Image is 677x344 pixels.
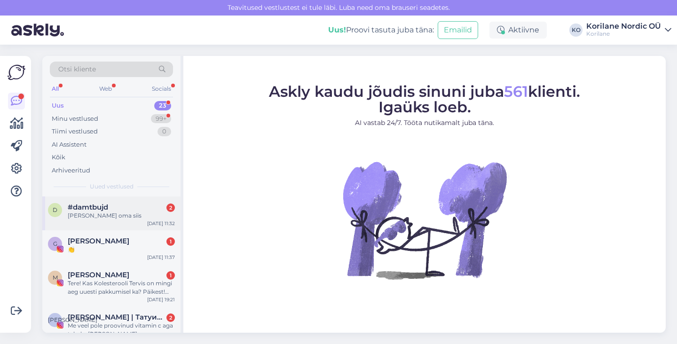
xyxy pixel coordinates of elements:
div: Tiimi vestlused [52,127,98,136]
div: AI Assistent [52,140,87,149]
img: Askly Logo [8,63,25,81]
div: Socials [150,83,173,95]
div: 2 [166,203,175,212]
span: Uued vestlused [90,182,134,191]
span: АЛИНА | Татуированная мама, специалист по анализу рисунка [68,313,165,321]
div: Kõik [52,153,65,162]
div: All [50,83,61,95]
div: Aktiivne [489,22,547,39]
div: Web [97,83,114,95]
div: Korilane Nordic OÜ [586,23,661,30]
div: Proovi tasuta juba täna: [328,24,434,36]
div: [DATE] 19:21 [147,296,175,303]
p: AI vastab 24/7. Tööta nutikamalt juba täna. [269,118,580,128]
div: Uus [52,101,64,110]
a: Korilane Nordic OÜKorilane [586,23,671,38]
div: 1 [166,237,175,246]
span: [PERSON_NAME] [48,316,97,323]
span: Gertu T [68,237,129,245]
div: 👏 [68,245,175,254]
div: 99+ [151,114,171,124]
span: 561 [504,82,528,101]
span: d [53,206,57,213]
button: Emailid [438,21,478,39]
div: 23 [154,101,171,110]
span: M [53,274,58,281]
div: Minu vestlused [52,114,98,124]
div: 0 [157,127,171,136]
div: [DATE] 11:32 [147,220,175,227]
div: Tere! Kas Kolesterooli Tervis on mingi aeg uuesti pakkumisel ka? Päikest! [GEOGRAPHIC_DATA] [68,279,175,296]
div: Me veel pole proovinud vitamin c aga tahaks [PERSON_NAME] [68,321,175,338]
div: KO [569,23,583,37]
div: [PERSON_NAME] oma siis [68,211,175,220]
div: [DATE] 11:37 [147,254,175,261]
div: 2 [166,313,175,322]
span: Otsi kliente [58,64,96,74]
div: Korilane [586,30,661,38]
span: G [53,240,57,247]
span: Askly kaudu jõudis sinuni juba klienti. Igaüks loeb. [269,82,580,116]
span: Merle Nirk [68,271,129,279]
b: Uus! [328,25,346,34]
div: 1 [166,271,175,280]
img: No Chat active [340,135,509,305]
span: #damtbujd [68,203,108,211]
div: Arhiveeritud [52,166,90,175]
